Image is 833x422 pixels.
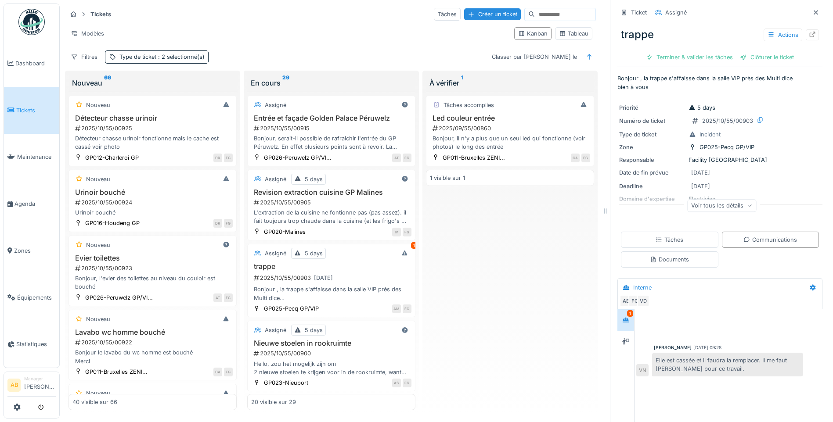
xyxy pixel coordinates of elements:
[251,134,411,151] div: Bonjour, serait-il possible de rafraichir l'entrée du GP Péruwelz. En effet plusieurs points sont...
[619,104,685,112] div: Priorité
[432,124,590,132] div: 2025/09/55/00860
[14,200,56,208] span: Agenda
[687,199,756,212] div: Voir tous les détails
[617,23,822,46] div: trappe
[430,114,590,122] h3: Led couleur entrée
[251,398,296,406] div: 20 visible sur 29
[74,264,233,272] div: 2025/10/55/00923
[430,134,590,151] div: Bonjour, il n'y a plus que un seul led qui fonctionne (voir photos) le long des entrée
[689,104,715,112] div: 5 days
[72,348,233,365] div: Bonjour le lavabo du wc homme est bouché Merci
[264,154,332,162] div: GP026-Peruwelz GP/VI...
[314,274,333,282] div: [DATE]
[392,228,401,236] div: IV
[213,368,222,376] div: CA
[282,78,289,88] sup: 29
[224,293,233,302] div: FG
[253,349,411,358] div: 2025/10/55/00900
[72,208,233,217] div: Urinoir bouché
[4,87,59,134] a: Tickets
[736,51,797,63] div: Clôturer le ticket
[652,353,803,376] div: Elle est cassée et il faudra la remplacer. Il me faut [PERSON_NAME] pour ce travail.
[617,74,822,91] p: Bonjour , la trappe s'affaisse dans la salle VIP près des Multi dice bien à vous
[72,78,233,88] div: Nouveau
[631,8,647,17] div: Ticket
[156,54,205,60] span: : 2 sélectionné(s)
[72,254,233,262] h3: Evier toilettes
[4,274,59,321] a: Équipements
[16,106,56,114] span: Tickets
[85,154,139,162] div: GP012-Charleroi GP
[443,154,505,162] div: GP011-Bruxelles ZENI...
[251,285,411,302] div: Bonjour , la trappe s'affaisse dans la salle VIP près des Multi dice bien à vous
[74,124,233,132] div: 2025/10/55/00925
[654,344,692,351] div: [PERSON_NAME]
[17,293,56,302] span: Équipements
[253,272,411,283] div: 2025/10/55/00903
[72,274,233,291] div: Bonjour, l'evier des toilettes au niveau du couloir est bouché
[4,227,59,274] a: Zones
[581,154,590,162] div: FG
[619,130,685,139] div: Type de ticket
[104,78,111,88] sup: 66
[702,117,753,125] div: 2025/10/55/00903
[265,326,286,334] div: Assigné
[4,40,59,87] a: Dashboard
[691,168,710,177] div: [DATE]
[251,114,411,122] h3: Entrée et façade Golden Palace Péruwelz
[72,188,233,197] h3: Urinoir bouché
[67,50,101,63] div: Filtres
[74,338,233,347] div: 2025/10/55/00922
[691,182,710,190] div: [DATE]
[67,27,108,40] div: Modèles
[403,154,411,162] div: FG
[392,154,401,162] div: AT
[429,78,591,88] div: À vérifier
[700,130,721,139] div: Incident
[665,8,687,17] div: Assigné
[119,53,205,61] div: Type de ticket
[619,156,685,164] div: Responsable
[7,376,56,397] a: AB Manager[PERSON_NAME]
[628,295,641,307] div: FG
[411,242,417,249] div: 1
[656,236,683,244] div: Tâches
[87,10,115,18] strong: Tickets
[488,50,581,63] div: Classer par [PERSON_NAME] le
[15,59,56,68] span: Dashboard
[16,340,56,348] span: Statistiques
[559,29,588,38] div: Tableau
[650,255,689,264] div: Documents
[213,154,222,162] div: DR
[619,117,685,125] div: Numéro de ticket
[571,154,580,162] div: CA
[86,389,110,397] div: Nouveau
[264,228,306,236] div: GP020-Malines
[72,328,233,336] h3: Lavabo wc homme bouché
[18,9,45,35] img: Badge_color-CXgf-gQk.svg
[403,379,411,387] div: FG
[403,304,411,313] div: FG
[619,143,685,151] div: Zone
[85,293,153,302] div: GP026-Peruwelz GP/VI...
[743,236,797,244] div: Communications
[86,315,110,323] div: Nouveau
[518,29,548,38] div: Kanban
[4,180,59,227] a: Agenda
[620,295,632,307] div: AB
[224,219,233,228] div: FG
[444,101,494,109] div: Tâches accomplies
[7,379,21,392] li: AB
[85,219,140,227] div: GP016-Houdeng GP
[253,124,411,132] div: 2025/10/55/00915
[619,156,821,164] div: Facility [GEOGRAPHIC_DATA]
[213,293,222,302] div: AT
[265,101,286,109] div: Assigné
[253,198,411,207] div: 2025/10/55/00905
[264,304,319,313] div: GP025-Pecq GP/VIP
[265,249,286,257] div: Assigné
[392,379,401,387] div: AS
[14,247,56,255] span: Zones
[72,134,233,151] div: Détecteur chasse urinoir fonctionne mais le cache est cassé voir photo
[305,326,323,334] div: 5 days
